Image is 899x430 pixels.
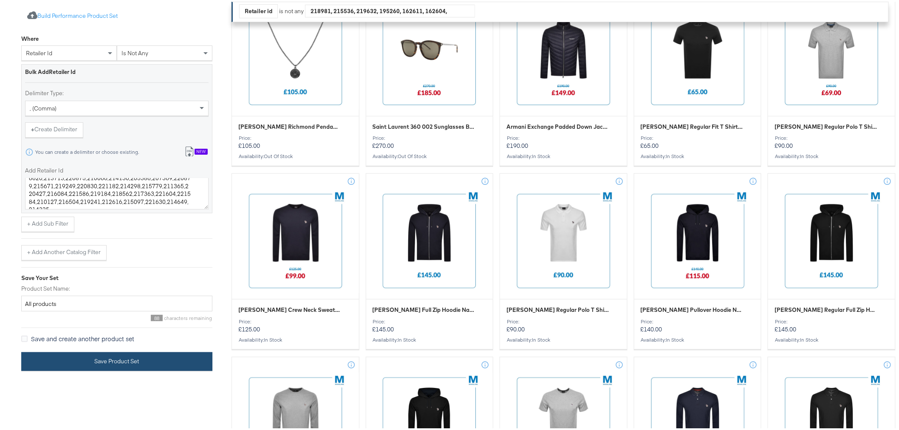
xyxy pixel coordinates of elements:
[35,147,139,153] div: You can create a delimiter or choose existing.
[21,34,39,42] div: Where
[641,304,744,312] span: Paul Smith Pullover Hoodie Navy
[25,67,209,75] div: Bulk Add Retailer Id
[398,335,416,341] span: in stock
[240,3,277,16] div: Retailer id
[641,335,755,341] div: Availability :
[373,152,487,158] div: Availability :
[666,151,684,158] span: in stock
[238,133,353,139] div: Price:
[506,133,621,139] div: Price:
[506,304,609,312] span: Paul Smith Regular Polo T Shirt White
[532,151,550,158] span: in stock
[666,335,684,341] span: in stock
[21,7,124,23] button: Build Performance Product Set
[151,313,163,320] span: 88
[21,351,212,370] button: Save Product Set
[25,176,209,208] textarea: 218981,215536,219632,195260,162611,162604,178548,209886,214409,219381,219627,219242,220410,219284...
[30,103,57,110] span: , (comma)
[775,133,889,139] div: Price:
[238,317,353,323] div: Price:
[264,151,293,158] span: out of stock
[373,335,487,341] div: Availability :
[373,317,487,323] div: Price:
[506,133,621,148] p: £190.00
[278,6,305,14] div: is not any
[264,335,282,341] span: in stock
[506,121,609,129] span: Armani Exchange Padded Down Jacket Navy
[238,304,341,312] span: Paul Smith Crew Neck Sweatshirt Navy
[800,335,818,341] span: in stock
[25,88,209,96] label: Delimiter Type:
[21,294,212,310] input: Give your set a descriptive name
[21,313,212,320] div: characters remaining
[21,243,107,259] button: + Add Another Catalog Filter
[641,317,755,323] div: Price:
[775,317,889,323] div: Price:
[641,133,755,148] p: £65.00
[195,147,208,153] div: New
[775,304,877,312] span: Paul Smith Regular Full Zip Hoodie Black
[238,133,353,148] p: £105.00
[25,121,83,136] button: +Create Delimiter
[532,335,550,341] span: in stock
[775,121,877,129] span: Paul Smith Regular Polo T Shirt Grey
[238,335,353,341] div: Availability :
[641,121,744,129] span: Paul Smith Regular Fit T Shirt Black
[373,304,475,312] span: Paul Smith Full Zip Hoodie Navy
[373,133,487,148] p: £270.00
[641,317,755,331] p: £140.00
[641,152,755,158] div: Availability :
[178,143,214,158] button: New
[373,317,487,331] p: £145.00
[775,335,889,341] div: Availability :
[775,133,889,148] p: £90.00
[775,152,889,158] div: Availability :
[506,317,621,331] p: £90.00
[21,272,212,280] div: Save Your Set
[25,165,209,173] label: Add Retailer Id
[506,317,621,323] div: Price:
[775,317,889,331] p: £145.00
[238,317,353,331] p: £125.00
[21,215,74,230] button: + Add Sub Filter
[373,121,475,129] span: Saint Laurent 360 002 Sunglasses Brown
[31,124,34,132] strong: +
[305,3,475,16] div: 218981, 215536, 219632, 195260, 162611, 162604, 178548, 209886, 214409, 219381, 219627, 219242, 2...
[506,335,621,341] div: Availability :
[238,152,353,158] div: Availability :
[26,48,52,56] span: retailer id
[21,283,212,291] label: Product Set Name:
[122,48,148,56] span: is not any
[373,133,487,139] div: Price:
[506,152,621,158] div: Availability :
[641,133,755,139] div: Price:
[398,151,427,158] span: out of stock
[238,121,341,129] span: Vivienne Westwood Richmond Pendant Gunmetal
[31,333,134,341] span: Save and create another product set
[800,151,818,158] span: in stock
